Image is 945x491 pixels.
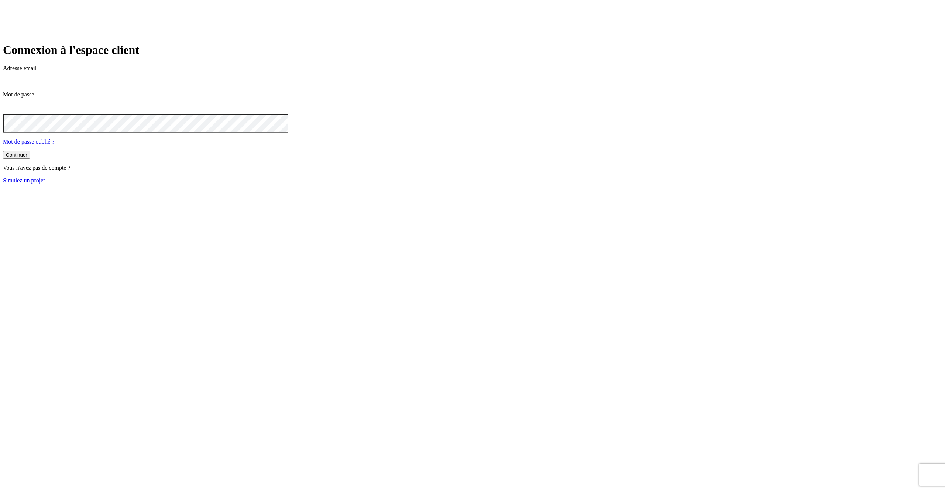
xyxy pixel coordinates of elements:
[3,91,942,98] p: Mot de passe
[3,43,942,57] h1: Connexion à l'espace client
[6,152,27,158] div: Continuer
[3,177,45,183] a: Simulez un projet
[3,138,55,145] a: Mot de passe oublié ?
[3,65,942,72] p: Adresse email
[3,151,30,159] button: Continuer
[3,165,942,171] p: Vous n'avez pas de compte ?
